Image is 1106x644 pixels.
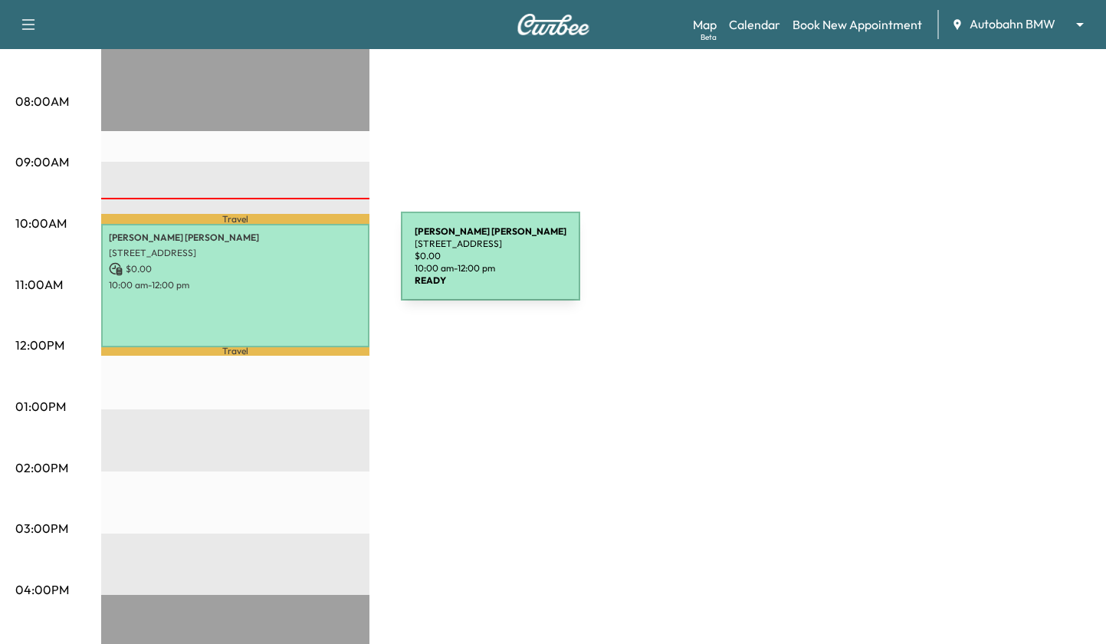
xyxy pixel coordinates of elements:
[15,458,68,477] p: 02:00PM
[970,15,1055,33] span: Autobahn BMW
[109,247,362,259] p: [STREET_ADDRESS]
[109,279,362,291] p: 10:00 am - 12:00 pm
[693,15,717,34] a: MapBeta
[15,275,63,294] p: 11:00AM
[15,336,64,354] p: 12:00PM
[15,214,67,232] p: 10:00AM
[517,14,590,35] img: Curbee Logo
[701,31,717,43] div: Beta
[101,347,369,356] p: Travel
[729,15,780,34] a: Calendar
[15,580,69,599] p: 04:00PM
[15,92,69,110] p: 08:00AM
[101,214,369,223] p: Travel
[109,262,362,276] p: $ 0.00
[15,397,66,416] p: 01:00PM
[793,15,922,34] a: Book New Appointment
[109,232,362,244] p: [PERSON_NAME] [PERSON_NAME]
[15,153,69,171] p: 09:00AM
[15,519,68,537] p: 03:00PM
